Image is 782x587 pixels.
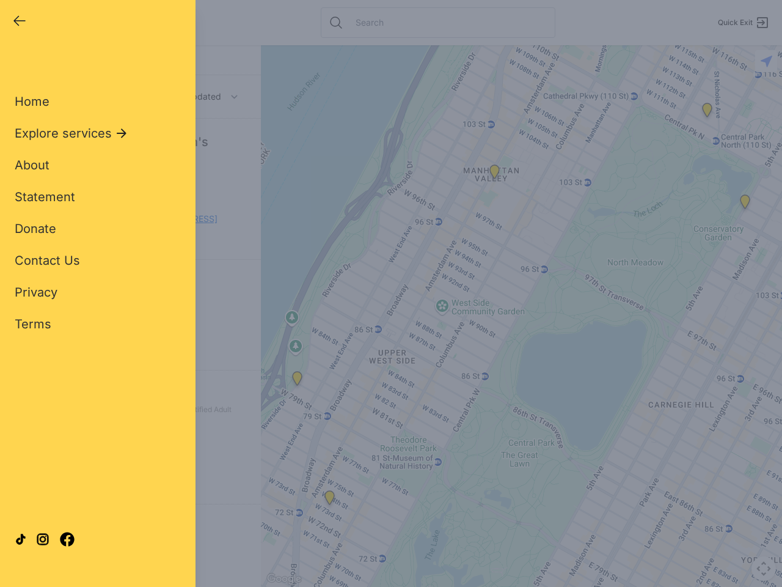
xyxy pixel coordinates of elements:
[15,284,57,301] a: Privacy
[15,316,51,333] a: Terms
[15,317,51,331] span: Terms
[15,253,80,268] span: Contact Us
[15,220,56,237] a: Donate
[15,188,75,205] a: Statement
[15,285,57,300] span: Privacy
[15,93,49,110] a: Home
[15,157,49,174] a: About
[15,158,49,172] span: About
[15,94,49,109] span: Home
[15,221,56,236] span: Donate
[15,252,80,269] a: Contact Us
[15,190,75,204] span: Statement
[15,125,129,142] button: Explore services
[15,125,112,142] span: Explore services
